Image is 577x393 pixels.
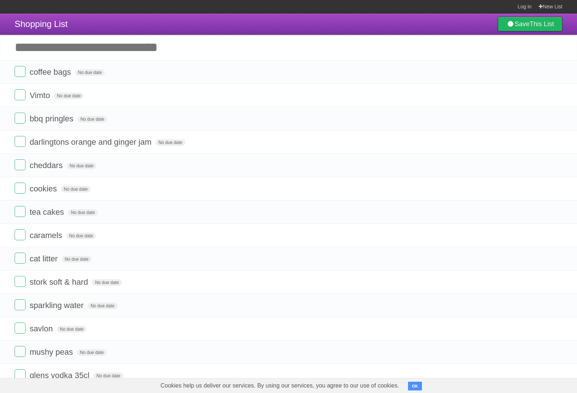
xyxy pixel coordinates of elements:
[15,253,26,264] label: Done
[92,279,122,286] span: No due date
[15,113,26,124] label: Done
[88,303,117,309] span: No due date
[93,373,123,379] span: No due date
[75,69,105,76] span: No due date
[61,186,91,192] span: No due date
[30,67,73,77] span: coffee bags
[30,207,66,217] span: tea cakes
[30,184,59,193] span: cookies
[15,89,26,100] label: Done
[15,206,26,217] label: Done
[15,229,26,240] label: Done
[153,378,407,393] span: Cookies help us deliver our services. By using our services, you agree to our use of cookies.
[30,277,90,287] span: stork soft & hard
[54,93,84,99] span: No due date
[15,19,68,29] span: Shopping List
[15,183,26,194] label: Done
[66,233,96,239] span: No due date
[30,137,153,147] span: darlingtons orange and ginger jam
[155,139,185,146] span: No due date
[30,161,65,170] span: cheddars
[15,159,26,170] label: Done
[30,301,85,310] span: sparkling water
[15,276,26,287] label: Done
[30,91,52,100] span: Vimto
[30,254,59,263] span: cat litter
[498,17,562,31] a: SaveThis List
[15,66,26,77] label: Done
[15,346,26,357] label: Done
[68,209,97,216] span: No due date
[15,136,26,147] label: Done
[77,349,107,356] span: No due date
[67,163,96,169] span: No due date
[30,371,91,380] span: glens vodka 35cl
[30,347,75,357] span: mushy peas
[77,116,107,122] span: No due date
[30,324,55,333] span: savlon
[30,114,75,123] span: bbq pringles
[530,20,554,28] b: This List
[30,231,64,240] span: caramels
[15,323,26,334] label: Done
[408,382,422,390] button: OK
[57,326,86,332] span: No due date
[62,256,91,262] span: No due date
[15,369,26,380] label: Done
[15,299,26,310] label: Done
